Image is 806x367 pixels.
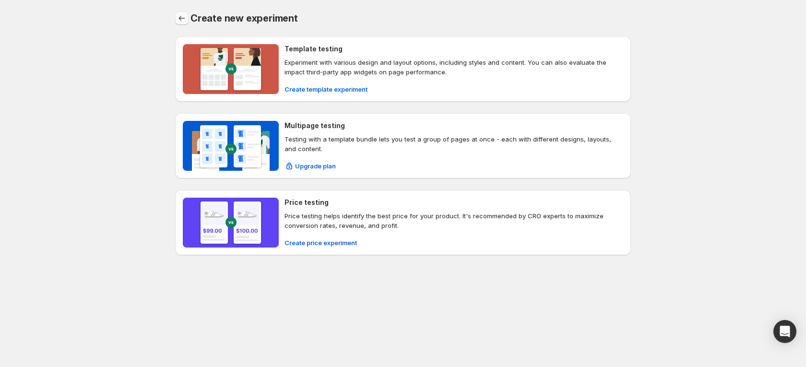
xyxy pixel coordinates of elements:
[295,161,336,171] span: Upgrade plan
[284,44,343,54] h4: Template testing
[773,320,796,343] div: Open Intercom Messenger
[175,12,189,25] button: Back
[284,84,367,94] span: Create template experiment
[279,158,342,174] button: Upgrade plan
[284,58,623,77] p: Experiment with various design and layout options, including styles and content. You can also eva...
[284,211,623,230] p: Price testing helps identify the best price for your product. It's recommended by CRO experts to ...
[279,82,373,97] button: Create template experiment
[279,235,363,250] button: Create price experiment
[284,198,329,207] h4: Price testing
[183,198,279,248] img: Price testing
[284,238,357,248] span: Create price experiment
[183,121,279,171] img: Multipage testing
[190,12,298,24] span: Create new experiment
[284,121,345,130] h4: Multipage testing
[284,134,623,154] p: Testing with a template bundle lets you test a group of pages at once - each with different desig...
[183,44,279,94] img: Template testing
